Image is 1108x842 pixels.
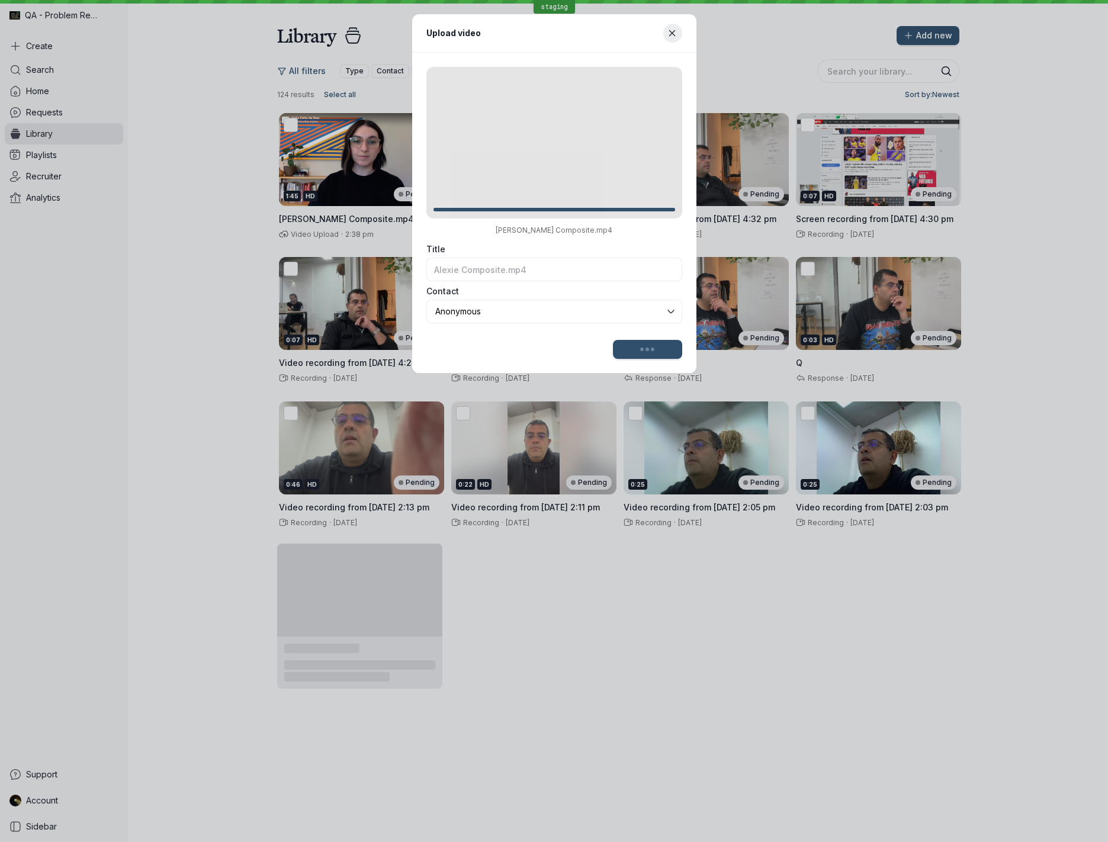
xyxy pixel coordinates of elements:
[663,24,682,43] button: Close modal
[426,258,682,281] input: Alexie Composite.mp4
[426,26,481,40] h1: Upload video
[434,305,665,318] input: Select a contact...
[426,226,682,235] p: [PERSON_NAME] Composite.mp4
[426,285,459,297] span: Contact
[426,243,445,255] span: Title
